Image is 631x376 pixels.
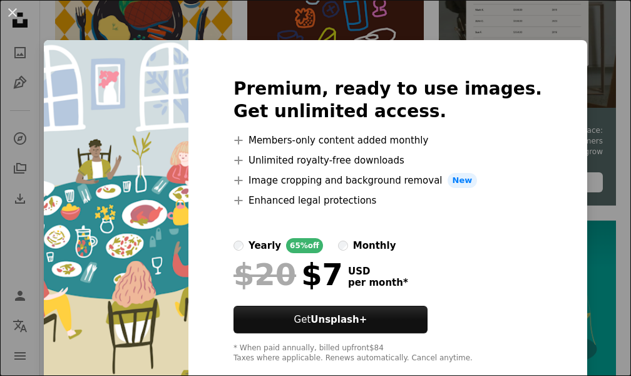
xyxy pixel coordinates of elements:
[310,314,367,325] strong: Unsplash+
[338,241,348,251] input: monthly
[233,258,343,291] div: $7
[233,153,542,168] li: Unlimited royalty-free downloads
[233,193,542,208] li: Enhanced legal protections
[233,343,542,363] div: * When paid annually, billed upfront $84 Taxes where applicable. Renews automatically. Cancel any...
[233,306,428,333] button: GetUnsplash+
[233,78,542,123] h2: Premium, ready to use images. Get unlimited access.
[348,266,408,277] span: USD
[233,241,244,251] input: yearly65%off
[249,238,281,253] div: yearly
[448,173,478,188] span: New
[348,277,408,288] span: per month *
[286,238,323,253] div: 65% off
[233,173,542,188] li: Image cropping and background removal
[353,238,396,253] div: monthly
[233,133,542,148] li: Members-only content added monthly
[233,258,296,291] span: $20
